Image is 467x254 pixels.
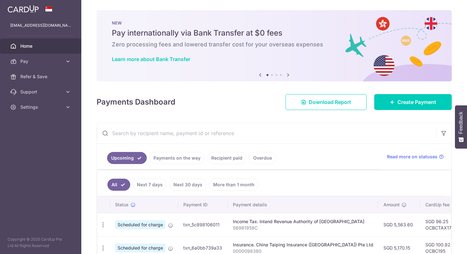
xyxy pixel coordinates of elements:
[10,22,71,29] p: [EMAIL_ADDRESS][DOMAIN_NAME]
[425,202,450,208] span: CardUp fee
[112,56,190,62] a: Learn more about Bank Transfer
[178,196,228,213] th: Payment ID
[458,112,464,134] span: Feedback
[112,20,437,25] p: NEW
[20,104,62,110] span: Settings
[20,58,62,65] span: Pay
[455,105,467,148] button: Feedback - Show survey
[112,41,437,48] h6: Zero processing fees and lowered transfer cost for your overseas expenses
[169,179,206,191] a: Next 30 days
[374,94,452,110] a: Create Payment
[420,213,462,236] td: SGD 96.25 OCBCTAX173
[286,94,367,110] a: Download Report
[97,10,452,81] img: Bank transfer banner
[387,154,444,160] a: Read more on statuses
[228,196,378,213] th: Payment details
[115,244,166,252] span: Scheduled for charge
[383,202,400,208] span: Amount
[309,98,351,106] span: Download Report
[107,179,130,191] a: All
[209,179,259,191] a: More than 1 month
[97,96,175,108] h4: Payments Dashboard
[378,213,420,236] td: SGD 5,563.60
[115,220,166,229] span: Scheduled for charge
[249,152,276,164] a: Overdue
[207,152,247,164] a: Recipient paid
[149,152,205,164] a: Payments on the way
[112,28,437,38] h5: Pay internationally via Bank Transfer at $0 fees
[115,202,129,208] span: Status
[233,225,373,231] p: S6981958C
[387,154,437,160] span: Read more on statuses
[20,73,62,80] span: Refer & Save
[20,43,62,49] span: Home
[233,242,373,248] div: Insurance. China Taiping Insurance ([GEOGRAPHIC_DATA]) Pte Ltd
[97,123,436,143] input: Search by recipient name, payment id or reference
[20,89,62,95] span: Support
[133,179,167,191] a: Next 7 days
[233,218,373,225] div: Income Tax. Inland Revenue Authority of [GEOGRAPHIC_DATA]
[8,5,39,13] img: CardUp
[397,98,436,106] span: Create Payment
[178,213,228,236] td: txn_5c898106011
[107,152,147,164] a: Upcoming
